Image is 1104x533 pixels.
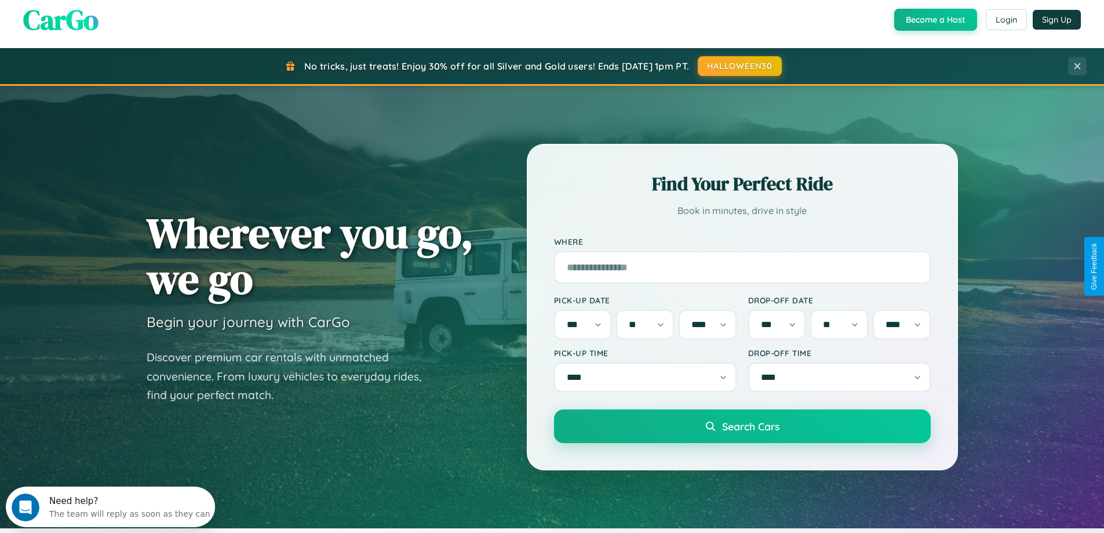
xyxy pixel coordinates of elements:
[23,1,99,39] span: CarGo
[147,348,436,405] p: Discover premium car rentals with unmatched convenience. From luxury vehicles to everyday rides, ...
[147,313,350,331] h3: Begin your journey with CarGo
[5,5,216,37] div: Open Intercom Messenger
[43,19,205,31] div: The team will reply as soon as they can
[554,409,931,443] button: Search Cars
[304,60,689,72] span: No tricks, just treats! Enjoy 30% off for all Silver and Gold users! Ends [DATE] 1pm PT.
[554,171,931,197] h2: Find Your Perfect Ride
[698,56,782,76] button: HALLOWEEN30
[554,348,737,358] label: Pick-up Time
[722,420,779,433] span: Search Cars
[147,210,473,302] h1: Wherever you go, we go
[6,487,215,527] iframe: Intercom live chat discovery launcher
[986,9,1027,30] button: Login
[43,10,205,19] div: Need help?
[554,202,931,219] p: Book in minutes, drive in style
[748,295,931,305] label: Drop-off Date
[554,237,931,246] label: Where
[748,348,931,358] label: Drop-off Time
[554,295,737,305] label: Pick-up Date
[1090,243,1098,290] div: Give Feedback
[12,494,39,521] iframe: Intercom live chat
[894,9,977,31] button: Become a Host
[1033,10,1081,30] button: Sign Up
